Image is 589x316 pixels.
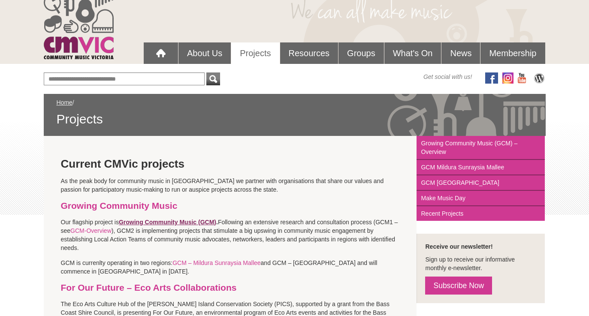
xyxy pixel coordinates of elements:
[425,255,536,272] p: Sign up to receive our informative monthly e-newsletter.
[338,42,384,64] a: Groups
[425,243,492,250] strong: Receive our newsletter!
[57,99,72,106] a: Home
[57,111,533,127] span: Projects
[441,42,480,64] a: News
[480,42,545,64] a: Membership
[425,277,492,295] a: Subscribe Now
[119,219,218,226] strong: .
[280,42,338,64] a: Resources
[417,175,545,191] a: GCM [GEOGRAPHIC_DATA]
[172,259,260,266] a: GCM – Mildura Sunraysia Mallee
[61,283,237,292] a: For Our Future – Eco Arts Collaborations
[61,201,178,211] a: Growing Community Music
[61,218,400,252] p: Our flagship project is Following an extensive research and consultation process (GCM1 – see ), G...
[417,136,545,160] a: Growing Community Music (GCM) – Overview
[61,177,400,194] p: As the peak body for community music in [GEOGRAPHIC_DATA] we partner with organisations that shar...
[70,227,112,234] a: GCM-Overview
[417,191,545,206] a: Make Music Day
[119,219,216,226] a: Growing Community Music (GCM)
[423,72,472,81] span: Get social with us!
[533,72,546,84] img: CMVic Blog
[417,206,545,221] a: Recent Projects
[502,72,513,84] img: icon-instagram.png
[417,160,545,175] a: GCM Mildura Sunraysia Mallee
[231,42,279,64] a: Projects
[178,42,231,64] a: About Us
[384,42,441,64] a: What's On
[57,98,533,127] div: /
[61,259,400,276] p: GCM is currenlty operating in two regions: and GCM – [GEOGRAPHIC_DATA] and will commence in [GEOG...
[61,157,400,170] h2: Current CMVic projects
